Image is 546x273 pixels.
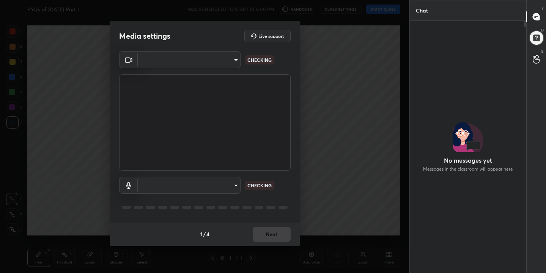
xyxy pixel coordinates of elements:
h2: Media settings [119,31,170,41]
p: T [541,6,544,12]
p: D [541,27,544,33]
h4: 1 [200,230,203,238]
p: G [541,49,544,54]
h4: / [203,230,206,238]
p: Chat [410,0,434,20]
p: CHECKING [247,182,272,189]
h5: Live support [258,34,284,38]
p: CHECKING [247,56,272,63]
h4: 4 [206,230,209,238]
div: ​ [138,177,241,194]
div: ​ [138,51,241,68]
